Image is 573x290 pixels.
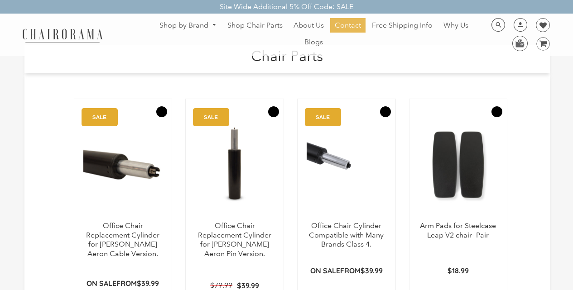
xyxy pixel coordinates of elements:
[335,21,361,30] span: Contact
[92,114,106,120] text: SALE
[419,108,498,221] a: Arm Pads for Steelcase Leap V2 chair- Pair - chairorama Arm Pads for Steelcase Leap V2 chair- Pai...
[155,19,221,33] a: Shop by Brand
[87,279,116,288] strong: On Sale
[372,21,433,30] span: Free Shipping Info
[137,279,159,288] span: $39.99
[330,18,366,33] a: Contact
[307,108,386,221] img: Office Chair Cylinder Compatible with Many Brands Class 4. - chairorama
[420,221,496,239] a: Arm Pads for Steelcase Leap V2 chair- Pair
[367,18,437,33] a: Free Shipping Info
[210,281,232,290] span: $79.99
[309,221,384,249] a: Office Chair Cylinder Compatible with Many Brands Class 4.
[146,18,482,52] nav: DesktopNavigation
[304,38,323,47] span: Blogs
[310,266,340,275] strong: On Sale
[86,221,159,258] a: Office Chair Replacement Cylinder for [PERSON_NAME] Aeron Cable Version.
[223,18,287,33] a: Shop Chair Parts
[513,36,527,50] img: WhatsApp_Image_2024-07-12_at_16.23.01.webp
[17,27,108,43] img: chairorama
[87,279,159,288] p: from
[448,266,469,275] span: $18.99
[491,106,502,117] button: Add to Wishlist
[268,106,279,117] button: Add to Wishlist
[300,35,327,49] a: Blogs
[237,281,259,290] span: $39.99
[361,266,383,275] span: $39.99
[316,114,330,120] text: SALE
[307,108,386,221] a: Office Chair Cylinder Compatible with Many Brands Class 4. - chairorama Office Chair Cylinder Com...
[156,106,167,117] button: Add to Wishlist
[439,18,473,33] a: Why Us
[227,21,283,30] span: Shop Chair Parts
[83,108,163,221] img: Office Chair Replacement Cylinder for Herman Miller Aeron Cable Version. - chairorama
[198,221,271,258] a: Office Chair Replacement Cylinder for [PERSON_NAME] Aeron Pin Version.
[289,18,328,33] a: About Us
[419,108,498,221] img: Arm Pads for Steelcase Leap V2 chair- Pair - chairorama
[443,21,468,30] span: Why Us
[195,108,274,221] img: Office Chair Replacement Cylinder for Herman Miller Aeron Pin Version. - chairorama
[310,266,383,276] p: from
[204,114,218,120] text: SALE
[83,108,163,221] a: Office Chair Replacement Cylinder for Herman Miller Aeron Cable Version. - chairorama Office Chai...
[294,21,324,30] span: About Us
[380,106,391,117] button: Add to Wishlist
[195,108,274,221] a: Office Chair Replacement Cylinder for Herman Miller Aeron Pin Version. - chairorama Office Chair ...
